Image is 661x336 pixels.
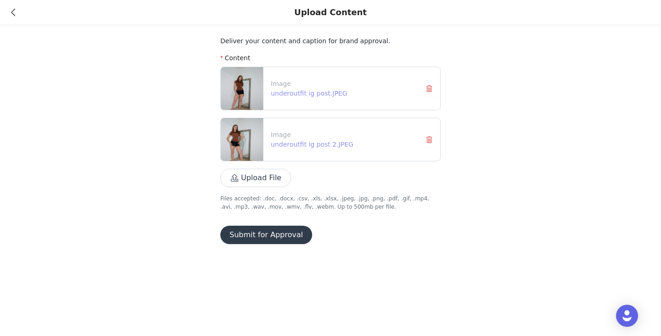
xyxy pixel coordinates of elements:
[616,305,638,327] div: Open Intercom Messenger
[221,67,263,110] img: file
[294,7,367,17] div: Upload Content
[220,226,312,244] button: Submit for Approval
[271,79,415,89] p: Image
[271,90,347,97] a: underoutfit ig post.JPEG
[220,194,441,211] p: Files accepted: .doc, .docx, .csv, .xls, .xlsx, .jpeg, .jpg, .png, .pdf, .gif, .mp4, .avi, .mp3, ...
[220,175,291,182] span: Upload File
[220,169,291,187] button: Upload File
[220,36,441,46] p: Deliver your content and caption for brand approval.
[220,54,250,62] label: Content
[271,141,353,148] a: underoutfit ig post 2.JPEG
[271,130,415,140] p: Image
[221,118,263,161] img: file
